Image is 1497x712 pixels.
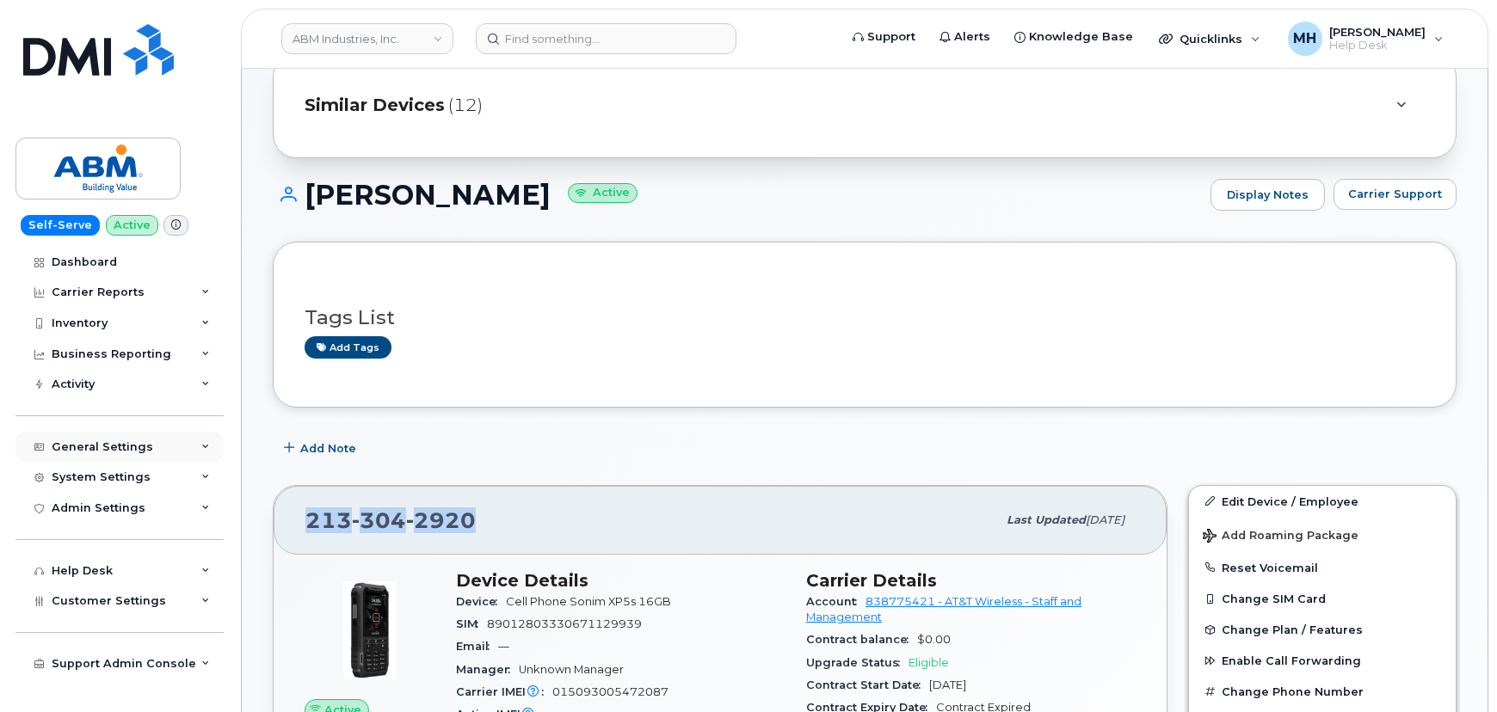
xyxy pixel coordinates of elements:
h3: Carrier Details [806,570,1136,591]
button: Add Roaming Package [1189,517,1456,552]
button: Reset Voicemail [1189,552,1456,583]
span: MH [1293,28,1316,49]
button: Enable Call Forwarding [1189,645,1456,676]
div: Quicklinks [1147,21,1272,56]
a: Alerts [927,20,1002,54]
button: Change Phone Number [1189,676,1456,707]
h3: Tags List [305,307,1425,328]
span: Contract Start Date [806,678,929,691]
span: Device [456,595,506,608]
span: Help Desk [1329,39,1426,52]
span: [DATE] [1086,513,1124,526]
span: Support [867,28,915,46]
span: Quicklinks [1180,32,1242,46]
span: Change Plan / Features [1222,623,1363,636]
span: Manager [456,663,519,676]
span: $0.00 [917,633,951,646]
span: [PERSON_NAME] [1329,25,1426,39]
a: 838775421 - AT&T Wireless - Staff and Management [806,595,1081,623]
span: 89012803330671129939 [487,617,642,630]
span: Unknown Manager [519,663,624,676]
span: Enable Call Forwarding [1222,654,1361,667]
span: Contract balance [806,633,917,646]
span: Account [806,595,866,608]
a: ABM Industries, Inc. [281,23,453,54]
img: image20231002-3703462-2kshbj.jpeg [318,579,422,682]
span: Add Note [300,440,356,457]
span: — [498,640,509,653]
span: Knowledge Base [1029,28,1133,46]
a: Knowledge Base [1002,20,1145,54]
span: 015093005472087 [552,685,668,698]
span: Similar Devices [305,93,445,118]
h3: Device Details [456,570,785,591]
span: Carrier IMEI [456,685,552,698]
span: Alerts [954,28,990,46]
button: Change Plan / Features [1189,614,1456,645]
span: 2920 [406,507,476,533]
span: Upgrade Status [806,656,909,669]
span: 213 [305,507,476,533]
a: Support [841,20,927,54]
small: Active [568,183,638,203]
button: Add Note [273,433,371,464]
span: (12) [448,93,483,118]
a: Edit Device / Employee [1189,486,1456,517]
button: Carrier Support [1334,179,1457,210]
button: Change SIM Card [1189,583,1456,614]
span: 304 [352,507,406,533]
a: Add tags [305,336,391,358]
span: Add Roaming Package [1203,529,1358,545]
span: Last updated [1007,513,1086,526]
h1: [PERSON_NAME] [273,180,1202,210]
span: Cell Phone Sonim XP5s 16GB [506,595,671,608]
div: Melissa Hoye [1276,21,1456,56]
a: Display Notes [1211,179,1325,212]
span: Carrier Support [1348,186,1442,202]
span: SIM [456,617,487,630]
input: Find something... [476,23,736,54]
span: [DATE] [929,678,966,691]
span: Eligible [909,656,949,669]
span: Email [456,640,498,653]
